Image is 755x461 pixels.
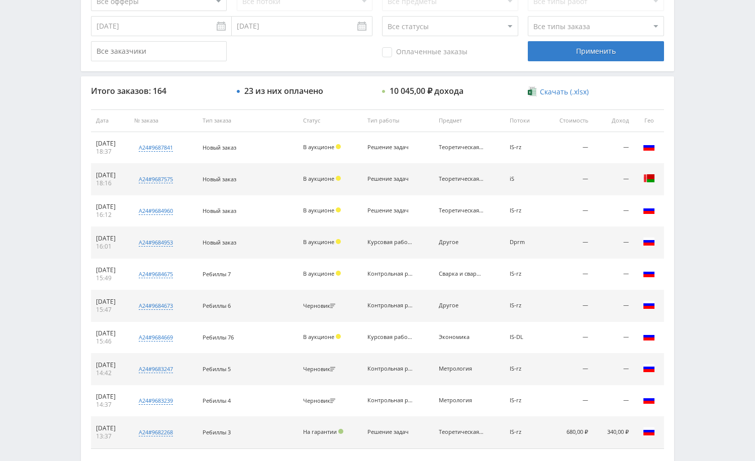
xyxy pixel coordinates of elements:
div: IS-rz [510,302,538,309]
div: Итого заказов: 164 [91,86,227,95]
div: [DATE] [96,266,124,274]
span: Холд [336,334,341,339]
div: [DATE] [96,329,124,337]
td: 340,00 ₽ [593,417,634,448]
div: Контрольная работа [367,397,413,404]
span: Ребиллы 76 [203,333,234,341]
div: Решение задач [367,176,413,182]
div: 23 из них оплачено [244,86,323,95]
div: Метрология [439,397,484,404]
td: — [543,227,593,259]
div: a24#9684953 [139,239,173,247]
div: IS-rz [510,429,538,435]
div: 10 045,00 ₽ дохода [390,86,463,95]
span: Холд [336,239,341,244]
img: rus.png [643,267,655,279]
td: — [593,385,634,417]
div: [DATE] [96,140,124,148]
div: a24#9684673 [139,302,173,310]
a: Скачать (.xlsx) [528,87,588,97]
div: Экономика [439,334,484,340]
td: — [543,259,593,290]
span: Ребиллы 4 [203,397,231,404]
div: Теоретическая механика [439,207,484,214]
div: Dprm [510,239,538,246]
div: [DATE] [96,298,124,306]
td: — [593,290,634,322]
th: Гео [634,109,664,132]
div: Теоретическая механика [439,429,484,435]
th: № заказа [129,109,198,132]
div: Решение задач [367,144,413,151]
div: Сварка и сварочное производство [439,271,484,277]
img: rus.png [643,330,655,342]
th: Потоки [505,109,543,132]
div: a24#9683247 [139,365,173,373]
td: — [543,354,593,385]
th: Стоимость [543,109,593,132]
div: 14:37 [96,401,124,409]
div: Контрольная работа [367,302,413,309]
span: Ребиллы 7 [203,270,231,278]
div: 14:42 [96,369,124,377]
th: Предмет [434,109,505,132]
span: Подтвержден [338,429,343,434]
img: rus.png [643,236,655,248]
span: Ребиллы 5 [203,365,231,373]
span: Новый заказ [203,175,236,183]
div: IS-rz [510,271,538,277]
span: Оплаченные заказы [382,47,467,57]
span: Ребиллы 6 [203,302,231,309]
div: IS-DL [510,334,538,340]
div: iS [510,176,538,182]
div: Контрольная работа [367,271,413,277]
th: Тип заказа [198,109,298,132]
td: — [593,259,634,290]
img: rus.png [643,394,655,406]
div: a24#9682268 [139,428,173,436]
div: IS-rz [510,144,538,151]
div: a24#9684960 [139,207,173,215]
span: Ребиллы 3 [203,428,231,436]
img: xlsx [528,86,536,96]
div: 15:46 [96,337,124,345]
img: rus.png [643,362,655,374]
div: Решение задач [367,429,413,435]
div: a24#9684675 [139,270,173,278]
span: Холд [336,176,341,181]
div: Решение задач [367,207,413,214]
div: Черновик [303,303,338,309]
div: Черновик [303,398,338,404]
div: Теоретическая механика [439,144,484,151]
th: Доход [593,109,634,132]
div: Теоретическая механика [439,176,484,182]
input: Все заказчики [91,41,227,61]
div: IS-rz [510,366,538,372]
div: 16:12 [96,211,124,219]
div: Другое [439,239,484,246]
span: Скачать (.xlsx) [540,88,589,96]
img: rus.png [643,141,655,153]
div: Курсовая работа [367,239,413,246]
th: Тип работы [362,109,433,132]
td: — [543,132,593,164]
td: — [543,322,593,354]
span: Холд [336,207,341,212]
span: В аукционе [303,270,334,277]
span: Новый заказ [203,144,236,151]
td: — [593,164,634,195]
td: — [543,164,593,195]
div: a24#9683239 [139,397,173,405]
td: — [593,195,634,227]
div: Другое [439,302,484,309]
span: Холд [336,271,341,276]
span: В аукционе [303,206,334,214]
th: Дата [91,109,129,132]
div: a24#9687575 [139,175,173,183]
img: rus.png [643,204,655,216]
img: rus.png [643,425,655,437]
span: В аукционе [303,143,334,151]
td: — [543,290,593,322]
img: blr.png [643,172,655,184]
div: 13:37 [96,432,124,440]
